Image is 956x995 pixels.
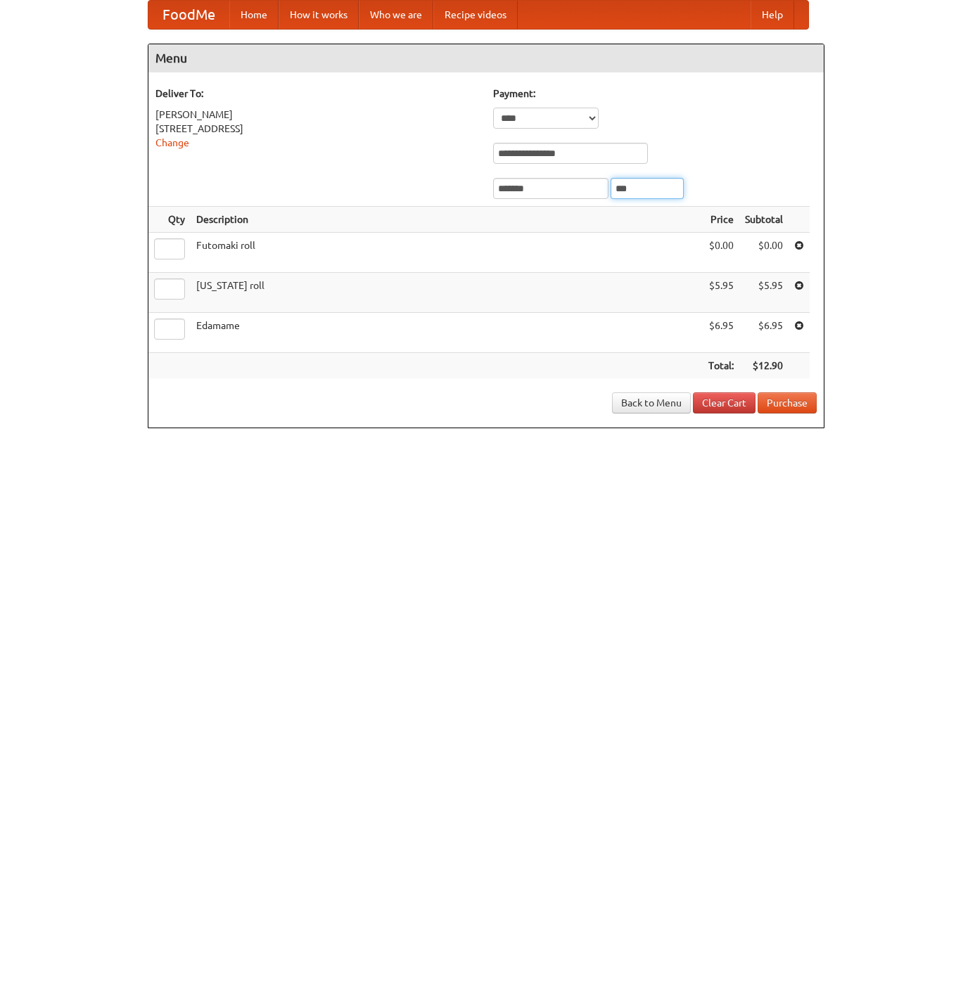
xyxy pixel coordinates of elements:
a: Recipe videos [433,1,518,29]
a: Clear Cart [693,392,756,413]
th: Subtotal [739,207,789,233]
td: $5.95 [739,273,789,313]
a: Who we are [359,1,433,29]
th: Price [703,207,739,233]
th: Description [191,207,703,233]
a: Back to Menu [612,392,691,413]
td: $6.95 [703,313,739,353]
td: [US_STATE] roll [191,273,703,313]
div: [PERSON_NAME] [155,108,479,122]
td: Edamame [191,313,703,353]
th: Qty [148,207,191,233]
td: Futomaki roll [191,233,703,273]
div: [STREET_ADDRESS] [155,122,479,136]
h5: Payment: [493,86,817,101]
td: $5.95 [703,273,739,313]
h4: Menu [148,44,824,72]
a: Help [751,1,794,29]
a: Home [229,1,279,29]
th: $12.90 [739,353,789,379]
td: $0.00 [703,233,739,273]
td: $6.95 [739,313,789,353]
a: How it works [279,1,359,29]
th: Total: [703,353,739,379]
h5: Deliver To: [155,86,479,101]
td: $0.00 [739,233,789,273]
a: Change [155,137,189,148]
button: Purchase [758,392,817,413]
a: FoodMe [148,1,229,29]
